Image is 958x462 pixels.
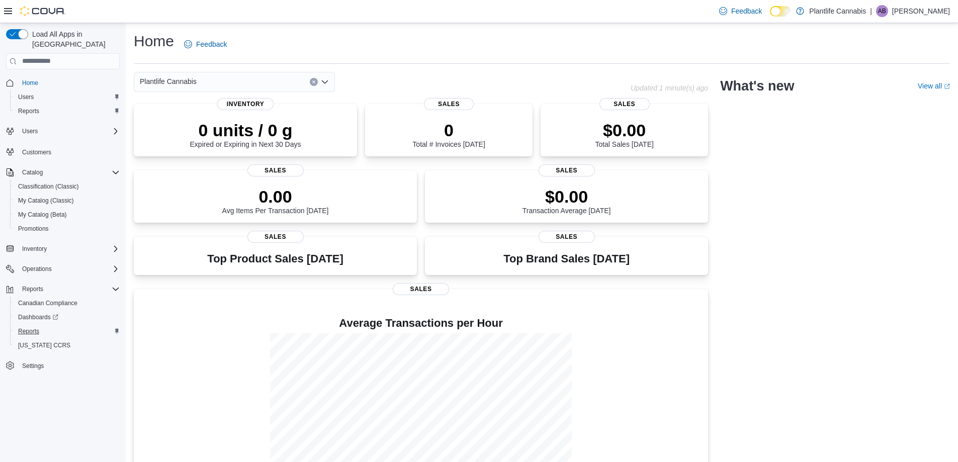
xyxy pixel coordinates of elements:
[22,285,43,293] span: Reports
[22,265,52,273] span: Operations
[18,211,67,219] span: My Catalog (Beta)
[22,148,51,156] span: Customers
[18,76,120,89] span: Home
[2,165,124,179] button: Catalog
[944,83,950,89] svg: External link
[18,243,120,255] span: Inventory
[18,145,120,158] span: Customers
[10,310,124,324] a: Dashboards
[892,5,950,17] p: [PERSON_NAME]
[18,263,56,275] button: Operations
[14,105,43,117] a: Reports
[731,6,762,16] span: Feedback
[18,166,47,178] button: Catalog
[217,98,274,110] span: Inventory
[720,78,794,94] h2: What's new
[14,180,83,193] a: Classification (Classic)
[14,311,120,323] span: Dashboards
[22,245,47,253] span: Inventory
[247,164,304,176] span: Sales
[18,125,120,137] span: Users
[14,339,74,351] a: [US_STATE] CCRS
[14,209,71,221] a: My Catalog (Beta)
[18,313,58,321] span: Dashboards
[321,78,329,86] button: Open list of options
[134,31,174,51] h1: Home
[18,107,39,115] span: Reports
[2,75,124,90] button: Home
[14,195,120,207] span: My Catalog (Classic)
[247,231,304,243] span: Sales
[18,182,79,191] span: Classification (Classic)
[190,120,301,140] p: 0 units / 0 g
[180,34,231,54] a: Feedback
[18,299,77,307] span: Canadian Compliance
[18,359,120,372] span: Settings
[14,325,120,337] span: Reports
[18,341,70,349] span: [US_STATE] CCRS
[503,253,630,265] h3: Top Brand Sales [DATE]
[14,325,43,337] a: Reports
[522,187,611,207] p: $0.00
[18,283,47,295] button: Reports
[424,98,474,110] span: Sales
[14,180,120,193] span: Classification (Classic)
[14,339,120,351] span: Washington CCRS
[142,317,700,329] h4: Average Transactions per Hour
[393,283,449,295] span: Sales
[595,120,653,148] div: Total Sales [DATE]
[10,324,124,338] button: Reports
[14,209,120,221] span: My Catalog (Beta)
[140,75,197,87] span: Plantlife Cannabis
[14,223,120,235] span: Promotions
[631,84,708,92] p: Updated 1 minute(s) ago
[10,338,124,352] button: [US_STATE] CCRS
[715,1,766,21] a: Feedback
[222,187,329,207] p: 0.00
[809,5,866,17] p: Plantlife Cannabis
[595,120,653,140] p: $0.00
[18,327,39,335] span: Reports
[22,168,43,176] span: Catalog
[222,187,329,215] div: Avg Items Per Transaction [DATE]
[22,79,38,87] span: Home
[207,253,343,265] h3: Top Product Sales [DATE]
[2,124,124,138] button: Users
[18,93,34,101] span: Users
[18,283,120,295] span: Reports
[522,187,611,215] div: Transaction Average [DATE]
[412,120,485,148] div: Total # Invoices [DATE]
[412,120,485,140] p: 0
[28,29,120,49] span: Load All Apps in [GEOGRAPHIC_DATA]
[14,195,78,207] a: My Catalog (Classic)
[18,243,51,255] button: Inventory
[22,362,44,370] span: Settings
[870,5,872,17] p: |
[18,225,49,233] span: Promotions
[878,5,886,17] span: AB
[2,282,124,296] button: Reports
[10,222,124,236] button: Promotions
[599,98,650,110] span: Sales
[539,231,595,243] span: Sales
[10,179,124,194] button: Classification (Classic)
[10,104,124,118] button: Reports
[310,78,318,86] button: Clear input
[10,90,124,104] button: Users
[18,263,120,275] span: Operations
[14,311,62,323] a: Dashboards
[2,358,124,373] button: Settings
[10,296,124,310] button: Canadian Compliance
[770,6,791,17] input: Dark Mode
[18,166,120,178] span: Catalog
[539,164,595,176] span: Sales
[18,197,74,205] span: My Catalog (Classic)
[190,120,301,148] div: Expired or Expiring in Next 30 Days
[10,194,124,208] button: My Catalog (Classic)
[6,71,120,399] nav: Complex example
[22,127,38,135] span: Users
[14,297,120,309] span: Canadian Compliance
[14,91,120,103] span: Users
[918,82,950,90] a: View allExternal link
